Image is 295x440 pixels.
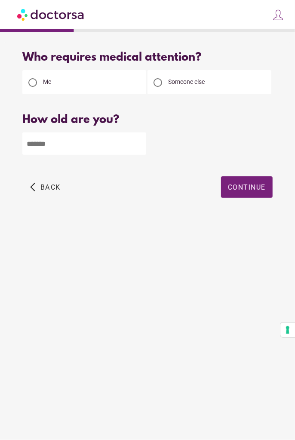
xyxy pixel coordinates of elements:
button: Your consent preferences for tracking technologies [280,323,295,337]
div: Who requires medical attention? [22,51,272,65]
img: Doctorsa.com [17,5,85,24]
span: Someone else [168,78,205,85]
span: Me [43,78,51,85]
button: Continue [221,176,273,198]
button: arrow_back_ios Back [27,176,64,198]
div: How old are you? [22,114,272,127]
span: Continue [228,183,266,191]
span: Back [40,183,61,191]
img: icons8-customer-100.png [272,9,284,21]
